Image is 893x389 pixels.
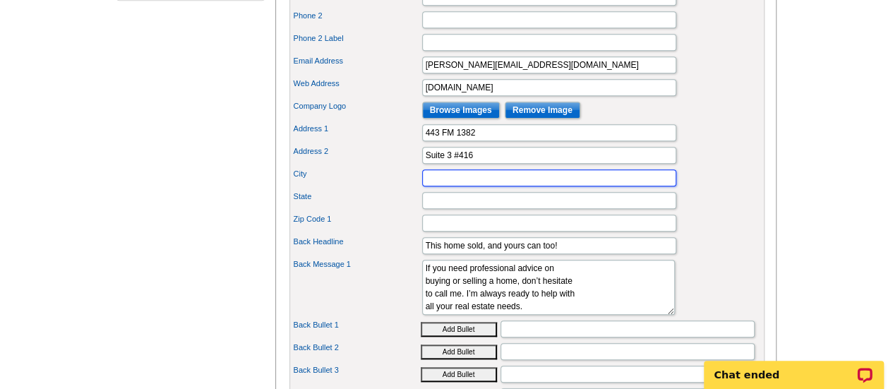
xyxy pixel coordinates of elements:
button: Add Bullet [421,345,497,359]
label: Zip Code 1 [294,213,421,225]
label: State [294,191,421,203]
label: Address 2 [294,145,421,157]
label: Back Bullet 3 [294,364,421,376]
label: City [294,168,421,180]
label: Back Message 1 [294,258,421,270]
input: Remove Image [505,102,580,119]
label: Company Logo [294,100,421,112]
input: Browse Images [422,102,500,119]
button: Add Bullet [421,322,497,337]
label: Email Address [294,55,421,67]
label: Back Bullet 1 [294,319,421,331]
label: Web Address [294,78,421,90]
iframe: To enrich screen reader interactions, please activate Accessibility in Grammarly extension settings [695,345,893,389]
label: Phone 2 [294,10,421,22]
label: Back Headline [294,236,421,248]
label: Back Bullet 2 [294,342,421,354]
label: Phone 2 Label [294,32,421,44]
label: Address 1 [294,123,421,135]
button: Add Bullet [421,367,497,382]
textarea: If you need professional advice on buying or selling a home, don’t hesitate to call me. I’m alway... [422,260,675,315]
